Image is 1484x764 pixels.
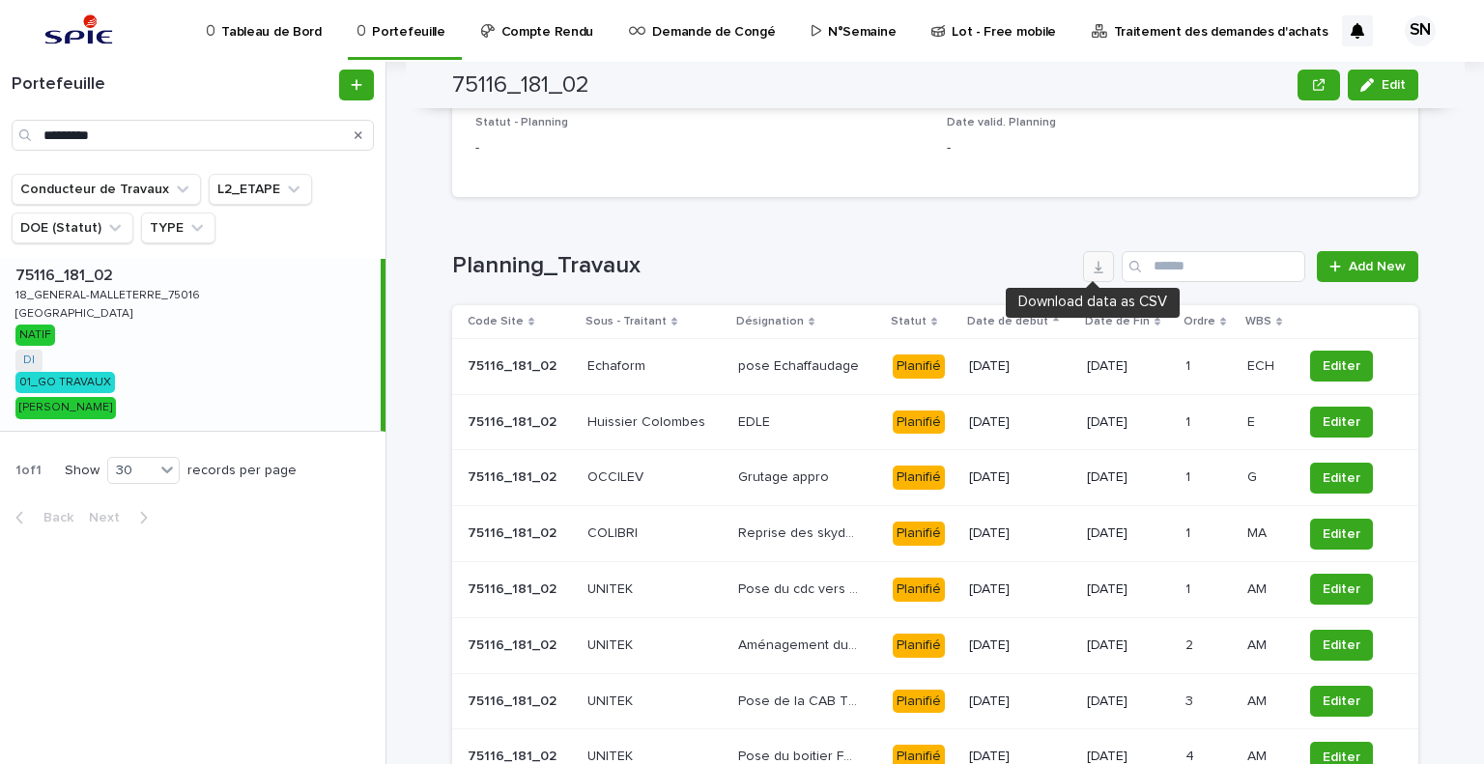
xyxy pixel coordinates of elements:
[738,634,863,654] p: Aménagement du site + préparation des structures d'accueil antennes et ZT
[15,303,136,321] p: [GEOGRAPHIC_DATA]
[1247,410,1259,431] p: E
[1122,251,1305,282] input: Search
[1087,581,1170,598] p: [DATE]
[587,634,637,654] p: UNITEK
[1405,15,1436,46] div: SN
[587,578,637,598] p: UNITEK
[1247,634,1270,654] p: AM
[1323,412,1360,432] span: Editer
[452,617,1418,673] tr: 75116_181_0275116_181_02 UNITEKUNITEK Aménagement du site + préparation des structures d'accueil ...
[452,562,1418,618] tr: 75116_181_0275116_181_02 UNITEKUNITEK Pose du cdc vers descente + réalisation des percement + Pos...
[1087,525,1170,542] p: [DATE]
[209,174,312,205] button: L2_ETAPE
[1310,407,1373,438] button: Editer
[587,354,649,375] p: Echaform
[893,522,945,546] div: Planifié
[1323,468,1360,488] span: Editer
[1184,311,1215,332] p: Ordre
[65,463,100,479] p: Show
[108,461,155,481] div: 30
[452,450,1418,506] tr: 75116_181_0275116_181_02 OCCILEVOCCILEV Grutage approGrutage appro Planifié[DATE][DATE]11 GG Editer
[738,522,863,542] p: Reprise des skydôme (accès à la toiture + cheminement) + pose des potelets LDV
[1185,354,1194,375] p: 1
[12,174,201,205] button: Conducteur de Travaux
[1310,574,1373,605] button: Editer
[1185,522,1194,542] p: 1
[1323,636,1360,655] span: Editer
[947,138,1395,158] p: -
[1348,70,1418,100] button: Edit
[1310,519,1373,550] button: Editer
[967,311,1048,332] p: Date de début
[1087,358,1170,375] p: [DATE]
[893,410,945,435] div: Planifié
[468,634,560,654] p: 75116_181_02
[893,690,945,714] div: Planifié
[1247,354,1278,375] p: ECH
[587,690,637,710] p: UNITEK
[1185,634,1197,654] p: 2
[1323,356,1360,376] span: Editer
[468,410,560,431] p: 75116_181_02
[1185,410,1194,431] p: 1
[12,120,374,151] input: Search
[969,414,1071,431] p: [DATE]
[1247,466,1261,486] p: G
[893,354,945,379] div: Planifié
[969,637,1071,654] p: [DATE]
[23,354,35,367] a: DI
[15,397,116,418] div: [PERSON_NAME]
[1085,311,1150,332] p: Date de Fin
[15,285,204,302] p: 18_GENERAL-MALLETERRE_75016
[15,372,115,393] div: 01_GO TRAVAUX
[452,506,1418,562] tr: 75116_181_0275116_181_02 COLIBRICOLIBRI Reprise des skydôme (accès à la toiture + cheminement) + ...
[969,358,1071,375] p: [DATE]
[893,634,945,658] div: Planifié
[1247,578,1270,598] p: AM
[1349,260,1406,273] span: Add New
[969,693,1071,710] p: [DATE]
[475,117,568,128] span: Statut - Planning
[587,410,709,431] p: Huissier Colombes
[1185,466,1194,486] p: 1
[89,511,131,524] span: Next
[738,690,863,710] p: Pose de la CAB TWO et des antennes
[1310,463,1373,494] button: Editer
[1323,692,1360,711] span: Editer
[32,511,73,524] span: Back
[468,354,560,375] p: 75116_181_02
[587,522,642,542] p: COLIBRI
[1323,524,1360,544] span: Editer
[12,74,335,96] h1: Portefeuille
[468,522,560,542] p: 75116_181_02
[587,466,647,486] p: OCCILEV
[475,138,924,158] p: -
[736,311,804,332] p: Désignation
[12,212,133,243] button: DOE (Statut)
[738,466,833,486] p: Grutage appro
[1323,580,1360,599] span: Editer
[738,578,863,598] p: Pose du cdc vers descente + réalisation des percement + Pose de la goullotte
[15,263,117,285] p: 75116_181_02
[81,509,163,526] button: Next
[893,578,945,602] div: Planifié
[1247,690,1270,710] p: AM
[1087,469,1170,486] p: [DATE]
[1382,78,1406,92] span: Edit
[452,252,1075,280] h1: Planning_Travaux
[452,71,589,99] h2: 75116_181_02
[468,690,560,710] p: 75116_181_02
[39,12,119,50] img: svstPd6MQfCT1uX1QGkG
[1317,251,1418,282] a: Add New
[1245,311,1271,332] p: WBS
[1185,690,1197,710] p: 3
[585,311,667,332] p: Sous - Traitant
[1310,630,1373,661] button: Editer
[468,311,524,332] p: Code Site
[468,466,560,486] p: 75116_181_02
[452,338,1418,394] tr: 75116_181_0275116_181_02 EchaformEchaform pose Echaffaudagepose Echaffaudage Planifié[DATE][DATE]...
[187,463,297,479] p: records per page
[452,673,1418,729] tr: 75116_181_0275116_181_02 UNITEKUNITEK Pose de la CAB TWO et des antennesPose de la CAB TWO et des...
